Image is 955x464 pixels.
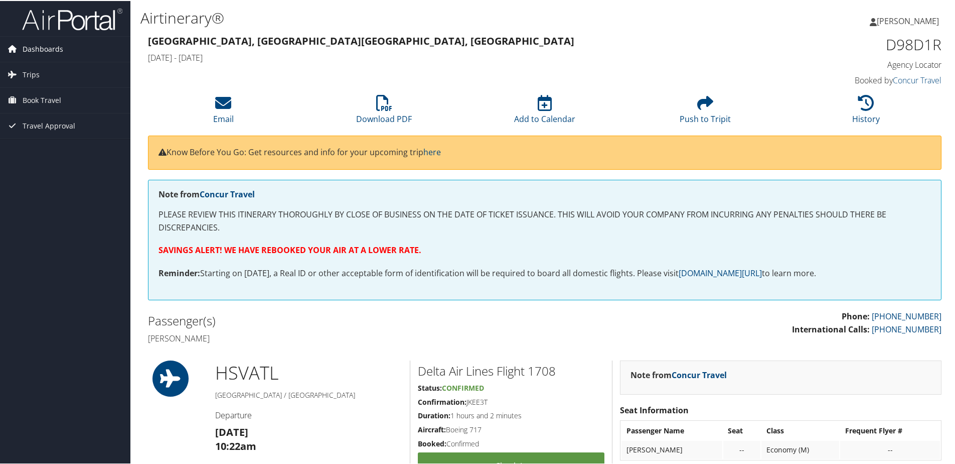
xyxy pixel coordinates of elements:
[621,440,722,458] td: [PERSON_NAME]
[158,145,931,158] p: Know Before You Go: Get resources and info for your upcoming trip
[418,438,604,448] h5: Confirmed
[442,382,484,392] span: Confirmed
[148,332,537,343] h4: [PERSON_NAME]
[423,146,441,157] a: here
[893,74,941,85] a: Concur Travel
[761,440,840,458] td: Economy (M)
[630,369,727,380] strong: Note from
[215,409,402,420] h4: Departure
[418,424,446,433] strong: Aircraft:
[845,444,935,453] div: --
[418,382,442,392] strong: Status:
[23,112,75,138] span: Travel Approval
[215,438,256,452] strong: 10:22am
[418,396,466,406] strong: Confirmation:
[621,421,722,439] th: Passenger Name
[754,33,941,54] h1: D98D1R
[22,7,122,30] img: airportal-logo.png
[23,61,40,86] span: Trips
[158,266,931,279] p: Starting on [DATE], a Real ID or other acceptable form of identification will be required to boar...
[140,7,680,28] h1: Airtinerary®
[680,99,731,124] a: Push to Tripit
[23,87,61,112] span: Book Travel
[418,410,450,419] strong: Duration:
[148,33,574,47] strong: [GEOGRAPHIC_DATA], [GEOGRAPHIC_DATA] [GEOGRAPHIC_DATA], [GEOGRAPHIC_DATA]
[418,396,604,406] h5: JKEE3T
[761,421,840,439] th: Class
[728,444,755,453] div: --
[514,99,575,124] a: Add to Calendar
[754,58,941,69] h4: Agency Locator
[418,424,604,434] h5: Boeing 717
[418,362,604,379] h2: Delta Air Lines Flight 1708
[215,424,248,438] strong: [DATE]
[200,188,255,199] a: Concur Travel
[792,323,870,334] strong: International Calls:
[215,360,402,385] h1: HSV ATL
[213,99,234,124] a: Email
[158,188,255,199] strong: Note from
[356,99,412,124] a: Download PDF
[872,323,941,334] a: [PHONE_NUMBER]
[840,421,940,439] th: Frequent Flyer #
[672,369,727,380] a: Concur Travel
[754,74,941,85] h4: Booked by
[877,15,939,26] span: [PERSON_NAME]
[723,421,760,439] th: Seat
[158,207,931,233] p: PLEASE REVIEW THIS ITINERARY THOROUGHLY BY CLOSE OF BUSINESS ON THE DATE OF TICKET ISSUANCE. THIS...
[418,438,446,447] strong: Booked:
[158,267,200,278] strong: Reminder:
[418,410,604,420] h5: 1 hours and 2 minutes
[148,311,537,328] h2: Passenger(s)
[620,404,689,415] strong: Seat Information
[158,244,421,255] strong: SAVINGS ALERT! WE HAVE REBOOKED YOUR AIR AT A LOWER RATE.
[852,99,880,124] a: History
[215,389,402,399] h5: [GEOGRAPHIC_DATA] / [GEOGRAPHIC_DATA]
[872,310,941,321] a: [PHONE_NUMBER]
[148,51,739,62] h4: [DATE] - [DATE]
[23,36,63,61] span: Dashboards
[679,267,762,278] a: [DOMAIN_NAME][URL]
[870,5,949,35] a: [PERSON_NAME]
[842,310,870,321] strong: Phone:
